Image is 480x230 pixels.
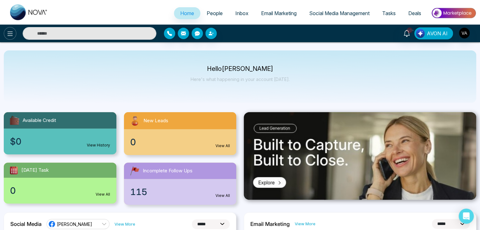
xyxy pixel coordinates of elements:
img: newLeads.svg [129,115,141,127]
div: Open Intercom Messenger [459,209,474,224]
span: 0 [10,184,16,197]
a: Social Media Management [303,7,376,19]
span: Home [180,10,194,16]
span: AVON AI [427,30,448,37]
img: followUps.svg [129,165,140,176]
a: New Leads0View All [120,112,240,155]
span: People [207,10,223,16]
a: View More [114,221,135,227]
span: Deals [408,10,421,16]
a: Tasks [376,7,402,19]
p: Here's what happening in your account [DATE]. [191,77,290,82]
a: Inbox [229,7,255,19]
span: Email Marketing [261,10,297,16]
span: Tasks [382,10,396,16]
span: 10+ [407,27,412,33]
span: Social Media Management [309,10,370,16]
span: 0 [130,135,136,149]
img: Market-place.gif [431,6,476,20]
img: Lead Flow [416,29,425,38]
a: Home [174,7,200,19]
span: Inbox [235,10,248,16]
span: Available Credit [23,117,56,124]
img: todayTask.svg [9,165,19,175]
a: Email Marketing [255,7,303,19]
span: Incomplete Follow Ups [143,167,193,175]
h2: Email Marketing [250,221,290,227]
a: View All [215,143,230,149]
span: [PERSON_NAME] [57,221,92,227]
p: Hello [PERSON_NAME] [191,66,290,72]
a: View History [87,142,110,148]
h2: Social Media [10,221,42,227]
img: . [244,112,476,200]
a: Incomplete Follow Ups115View All [120,163,240,205]
a: View All [215,193,230,198]
img: User Avatar [459,28,470,38]
a: Deals [402,7,427,19]
img: Nova CRM Logo [10,4,48,20]
a: View More [295,221,315,227]
span: New Leads [143,117,168,124]
a: View All [96,192,110,197]
img: availableCredit.svg [9,115,20,126]
span: 115 [130,185,147,198]
a: People [200,7,229,19]
span: $0 [10,135,21,148]
button: AVON AI [414,27,453,39]
span: [DATE] Task [21,167,49,174]
a: 10+ [399,27,414,38]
